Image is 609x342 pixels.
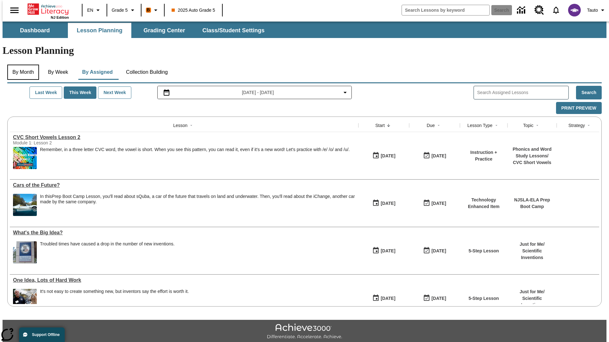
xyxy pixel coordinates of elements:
[40,194,355,216] div: In this Prep Boot Camp Lesson, you'll read about sQuba, a car of the future that travels on land ...
[385,122,392,129] button: Sort
[381,294,395,302] div: [DATE]
[468,295,499,302] p: 5-Step Lesson
[13,182,355,188] div: Cars of the Future?
[13,289,37,311] img: A man stands next to a small, wooden prototype of a home. Inventors see where there is room for i...
[421,245,448,257] button: 04/13/26: Last day the lesson can be accessed
[576,86,602,99] button: Search
[493,122,500,129] button: Sort
[40,241,174,263] div: Troubled times have caused a drop in the number of new inventions.
[467,122,492,129] div: Lesson Type
[431,247,446,255] div: [DATE]
[534,122,541,129] button: Sort
[40,147,350,152] p: Remember, in a three letter CVC word, the vowel is short. When you see this pattern, you can read...
[13,194,37,216] img: High-tech automobile treading water.
[548,2,564,18] a: Notifications
[77,65,118,80] button: By Assigned
[370,292,397,304] button: 03/17/25: First time the lesson was available
[173,122,187,129] div: Lesson
[133,23,196,38] button: Grading Center
[267,324,342,340] img: Achieve3000 Differentiate Accelerate Achieve
[109,4,139,16] button: Grade: Grade 5, Select a grade
[19,327,65,342] button: Support Offline
[381,199,395,207] div: [DATE]
[68,23,131,38] button: Lesson Planning
[585,122,593,129] button: Sort
[468,248,499,254] p: 5-Step Lesson
[143,27,185,34] span: Grading Center
[40,194,355,205] div: In this
[511,197,553,210] p: NJSLA-ELA Prep Boot Camp
[370,150,397,162] button: 09/30/25: First time the lesson was available
[421,197,448,209] button: 08/01/26: Last day the lesson can be accessed
[121,65,173,80] button: Collection Building
[523,122,534,129] div: Topic
[13,135,355,140] a: CVC Short Vowels Lesson 2, Lessons
[13,182,355,188] a: Cars of the Future? , Lessons
[42,65,74,80] button: By Week
[431,152,446,160] div: [DATE]
[463,197,504,210] p: Technology Enhanced Item
[40,147,350,169] div: Remember, in a three letter CVC word, the vowel is short. When you see this pattern, you can read...
[187,122,195,129] button: Sort
[13,230,355,236] div: What's the Big Idea?
[431,199,446,207] div: [DATE]
[381,152,395,160] div: [DATE]
[197,23,270,38] button: Class/Student Settings
[511,159,553,166] p: CVC Short Vowels
[564,2,585,18] button: Select a new avatar
[40,194,355,204] testabrev: Prep Boot Camp Lesson, you'll read about sQuba, a car of the future that travels on land and unde...
[13,140,108,145] div: Module 1: Lesson 2
[375,122,385,129] div: Start
[511,248,553,261] p: Scientific Inventions
[421,150,448,162] button: 09/30/25: Last day the lesson can be accessed
[587,7,598,14] span: Tauto
[13,277,355,283] div: One Idea, Lots of Hard Work
[511,288,553,295] p: Just for Me /
[531,2,548,19] a: Resource Center, Will open in new tab
[112,7,128,14] span: Grade 5
[147,6,150,14] span: B
[477,88,568,97] input: Search Assigned Lessons
[143,4,162,16] button: Boost Class color is orange. Change class color
[431,294,446,302] div: [DATE]
[242,89,274,96] span: [DATE] - [DATE]
[3,45,606,56] h1: Lesson Planning
[370,197,397,209] button: 09/24/25: First time the lesson was available
[435,122,442,129] button: Sort
[511,295,553,308] p: Scientific Inventions
[29,86,62,99] button: Last Week
[513,2,531,19] a: Data Center
[370,245,397,257] button: 04/07/25: First time the lesson was available
[511,241,553,248] p: Just for Me /
[64,86,96,99] button: This Week
[568,4,581,16] img: avatar image
[463,149,504,162] p: Instruction + Practice
[585,4,609,16] button: Profile/Settings
[202,27,265,34] span: Class/Student Settings
[402,5,489,15] input: search field
[28,2,69,19] div: Home
[3,23,67,38] button: Dashboard
[3,22,606,38] div: SubNavbar
[40,289,189,294] div: It's not easy to create something new, but inventors say the effort is worth it.
[98,86,131,99] button: Next Week
[3,23,270,38] div: SubNavbar
[511,146,553,159] p: Phonics and Word Study Lessons /
[40,289,189,311] div: It's not easy to create something new, but inventors say the effort is worth it.
[172,7,215,14] span: 2025 Auto Grade 5
[13,147,37,169] img: CVC Short Vowels Lesson 2.
[20,27,50,34] span: Dashboard
[87,7,93,14] span: EN
[13,135,355,140] div: CVC Short Vowels Lesson 2
[556,102,602,114] button: Print Preview
[568,122,585,129] div: Strategy
[13,241,37,263] img: A large sign near a building says U.S. Patent and Trademark Office. A troubled economy can make i...
[51,16,69,19] span: NJ Edition
[77,27,122,34] span: Lesson Planning
[32,332,60,337] span: Support Offline
[160,89,349,96] button: Select the date range menu item
[40,241,174,247] div: Troubled times have caused a drop in the number of new inventions.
